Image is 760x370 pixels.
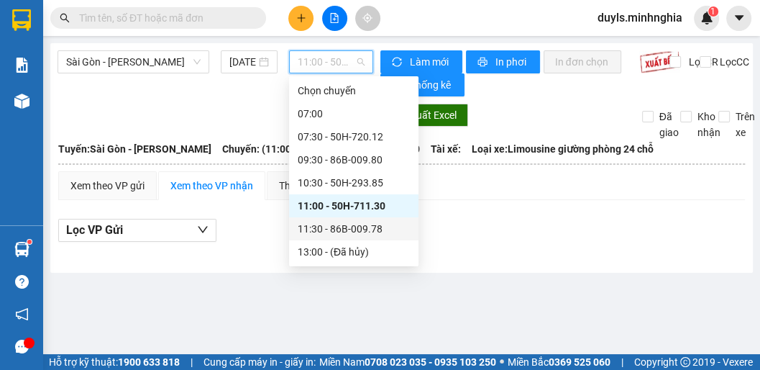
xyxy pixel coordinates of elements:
[58,143,211,155] b: Tuyến: Sài Gòn - [PERSON_NAME]
[362,13,372,23] span: aim
[27,240,32,244] sup: 1
[288,6,313,31] button: plus
[298,51,365,73] span: 11:00 - 50H-711.30
[733,12,746,24] span: caret-down
[279,178,320,194] div: Thống kê
[431,141,461,157] span: Tài xế:
[170,178,253,194] div: Xem theo VP nhận
[726,6,751,31] button: caret-down
[15,340,29,353] span: message
[191,354,193,370] span: |
[197,224,209,235] span: down
[329,13,339,23] span: file-add
[60,13,70,23] span: search
[70,178,145,194] div: Xem theo VP gửi
[79,10,249,26] input: Tìm tên, số ĐT hoặc mã đơn
[472,141,654,157] span: Loại xe: Limousine giường phòng 24 chỗ
[298,221,410,237] div: 11:30 - 86B-009.78
[66,221,123,239] span: Lọc VP Gửi
[500,359,504,365] span: ⚪️
[700,12,713,24] img: icon-new-feature
[118,356,180,368] strong: 1900 633 818
[621,354,623,370] span: |
[654,109,685,140] span: Đã giao
[319,354,496,370] span: Miền Nam
[49,354,180,370] span: Hỗ trợ kỹ thuật:
[410,54,451,70] span: Làm mới
[544,50,622,73] button: In đơn chọn
[298,106,410,122] div: 07:00
[14,242,29,257] img: warehouse-icon
[383,104,468,127] button: downloadXuất Excel
[298,129,410,145] div: 07:30 - 50H-720.12
[12,9,31,31] img: logo-vxr
[586,9,694,27] span: duyls.minhnghia
[14,58,29,73] img: solution-icon
[229,54,256,70] input: 15/08/2025
[508,354,610,370] span: Miền Bắc
[289,79,418,102] div: Chọn chuyến
[298,83,410,99] div: Chọn chuyến
[495,54,528,70] span: In phơi
[355,6,380,31] button: aim
[683,54,720,70] span: Lọc CR
[58,219,216,242] button: Lọc VP Gửi
[392,57,404,68] span: sync
[298,152,410,168] div: 09:30 - 86B-009.80
[15,275,29,289] span: question-circle
[296,13,306,23] span: plus
[298,244,410,260] div: 13:00 - (Đã hủy)
[380,50,462,73] button: syncLàm mới
[15,307,29,321] span: notification
[692,109,726,140] span: Kho nhận
[713,54,751,70] span: Lọc CC
[203,354,316,370] span: Cung cấp máy in - giấy in:
[710,6,715,17] span: 1
[477,57,490,68] span: printer
[14,94,29,109] img: warehouse-icon
[708,6,718,17] sup: 1
[380,73,464,96] button: bar-chartThống kê
[298,198,410,214] div: 11:00 - 50H-711.30
[410,107,457,123] span: Xuất Excel
[466,50,540,73] button: printerIn phơi
[639,50,680,73] img: 9k=
[410,77,453,93] span: Thống kê
[365,356,496,368] strong: 0708 023 035 - 0935 103 250
[549,356,610,368] strong: 0369 525 060
[222,141,327,157] span: Chuyến: (11:00 [DATE])
[66,51,201,73] span: Sài Gòn - Phan Rí
[322,6,347,31] button: file-add
[298,175,410,191] div: 10:30 - 50H-293.85
[680,357,690,367] span: copyright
